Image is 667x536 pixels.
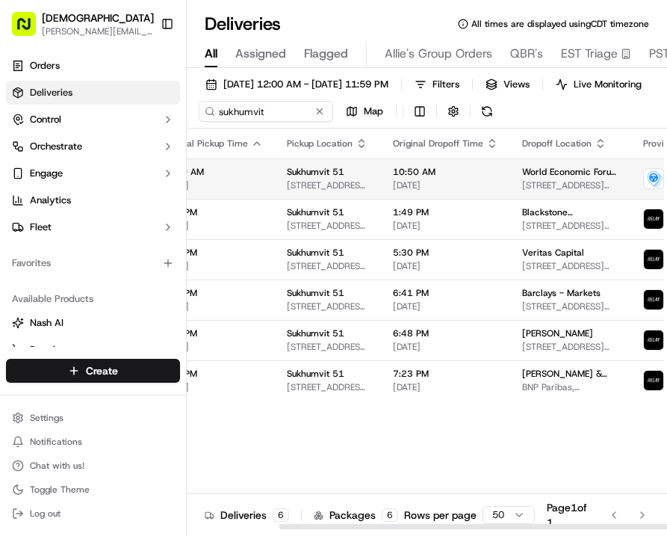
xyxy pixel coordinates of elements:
[522,381,619,393] span: BNP Paribas, [STREET_ADDRESS][US_STATE]
[6,503,180,524] button: Log out
[471,18,649,30] span: All times are displayed using CDT timezone
[644,209,663,229] img: relay_logo_black.png
[364,105,383,118] span: Map
[6,359,180,383] button: Create
[12,343,174,357] a: Promise
[287,301,369,312] span: [STREET_ADDRESS][US_STATE]
[30,140,82,153] span: Orchestrate
[6,54,180,78] a: Orders
[522,179,619,191] span: [STREET_ADDRESS][US_STATE]
[30,484,90,496] span: Toggle Theme
[479,74,536,95] button: Views
[30,221,52,234] span: Fleet
[15,60,272,84] p: Welcome 👋
[9,211,120,238] a: 📗Knowledge Base
[161,327,263,339] span: 6:18 PM
[6,135,180,158] button: Orchestrate
[314,508,398,523] div: Packages
[141,217,240,232] span: API Documentation
[547,500,589,530] div: Page 1 of 1
[385,45,492,63] span: Allie's Group Orders
[51,143,245,158] div: Start new chat
[161,138,248,150] span: Original Pickup Time
[273,508,289,522] div: 6
[287,260,369,272] span: [STREET_ADDRESS][US_STATE]
[39,96,269,112] input: Got a question? Start typing here...
[161,260,263,272] span: [DATE]
[42,25,154,37] span: [PERSON_NAME][EMAIL_ADDRESS][DOMAIN_NAME]
[161,179,263,191] span: [DATE]
[120,211,246,238] a: 💻API Documentation
[393,220,498,232] span: [DATE]
[287,220,369,232] span: [STREET_ADDRESS][US_STATE]
[51,158,189,170] div: We're available if you need us!
[477,101,497,122] button: Refresh
[30,460,84,472] span: Chat with us!
[30,217,114,232] span: Knowledge Base
[432,78,459,91] span: Filters
[644,290,663,309] img: relay_logo_black.png
[393,138,483,150] span: Original Dropoff Time
[42,10,154,25] button: [DEMOGRAPHIC_DATA]
[382,508,398,522] div: 6
[522,138,592,150] span: Dropoff Location
[6,407,180,428] button: Settings
[574,78,642,91] span: Live Monitoring
[6,108,180,132] button: Control
[287,138,353,150] span: Pickup Location
[105,253,181,265] a: Powered byPylon
[6,338,180,362] button: Promise
[644,169,663,188] img: drop_car_logo.png
[393,166,498,178] span: 10:50 AM
[561,45,618,63] span: EST Triage
[199,74,395,95] button: [DATE] 12:00 AM - [DATE] 11:59 PM
[404,508,477,523] p: Rows per page
[223,78,388,91] span: [DATE] 12:00 AM - [DATE] 11:59 PM
[30,343,65,357] span: Promise
[522,247,584,259] span: Veritas Capital
[235,45,286,63] span: Assigned
[287,327,344,339] span: Sukhumvit 51
[393,287,498,299] span: 6:41 PM
[30,436,82,448] span: Notifications
[287,166,344,178] span: Sukhumvit 51
[522,220,619,232] span: [STREET_ADDRESS][US_STATE]
[161,368,263,380] span: 6:53 PM
[287,381,369,393] span: [STREET_ADDRESS][US_STATE]
[6,6,155,42] button: [DEMOGRAPHIC_DATA][PERSON_NAME][EMAIL_ADDRESS][DOMAIN_NAME]
[393,368,498,380] span: 7:23 PM
[161,247,263,259] span: 5:00 PM
[644,250,663,269] img: relay_logo_black.png
[644,330,663,350] img: relay_logo_black.png
[161,341,263,353] span: [DATE]
[161,220,263,232] span: [DATE]
[205,12,281,36] h1: Deliveries
[304,45,348,63] span: Flagged
[393,327,498,339] span: 6:48 PM
[15,143,42,170] img: 1736555255976-a54dd68f-1ca7-489b-9aae-adbdc363a1c4
[522,368,619,380] span: [PERSON_NAME] & [PERSON_NAME]
[287,287,344,299] span: Sukhumvit 51
[6,287,180,311] div: Available Products
[149,253,181,265] span: Pylon
[6,251,180,275] div: Favorites
[199,101,333,122] input: Type to search
[522,206,619,218] span: Blackstone ([GEOGRAPHIC_DATA])
[393,247,498,259] span: 5:30 PM
[6,311,180,335] button: Nash AI
[30,167,63,180] span: Engage
[522,287,601,299] span: Barclays - Markets
[522,301,619,312] span: [STREET_ADDRESS][US_STATE]
[161,381,263,393] span: [DATE]
[393,301,498,312] span: [DATE]
[6,161,180,185] button: Engage
[30,508,61,520] span: Log out
[30,59,60,73] span: Orders
[287,368,344,380] span: Sukhumvit 51
[287,206,344,218] span: Sukhumvit 51
[30,113,61,126] span: Control
[254,147,272,165] button: Start new chat
[6,455,180,476] button: Chat with us!
[549,74,648,95] button: Live Monitoring
[339,101,390,122] button: Map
